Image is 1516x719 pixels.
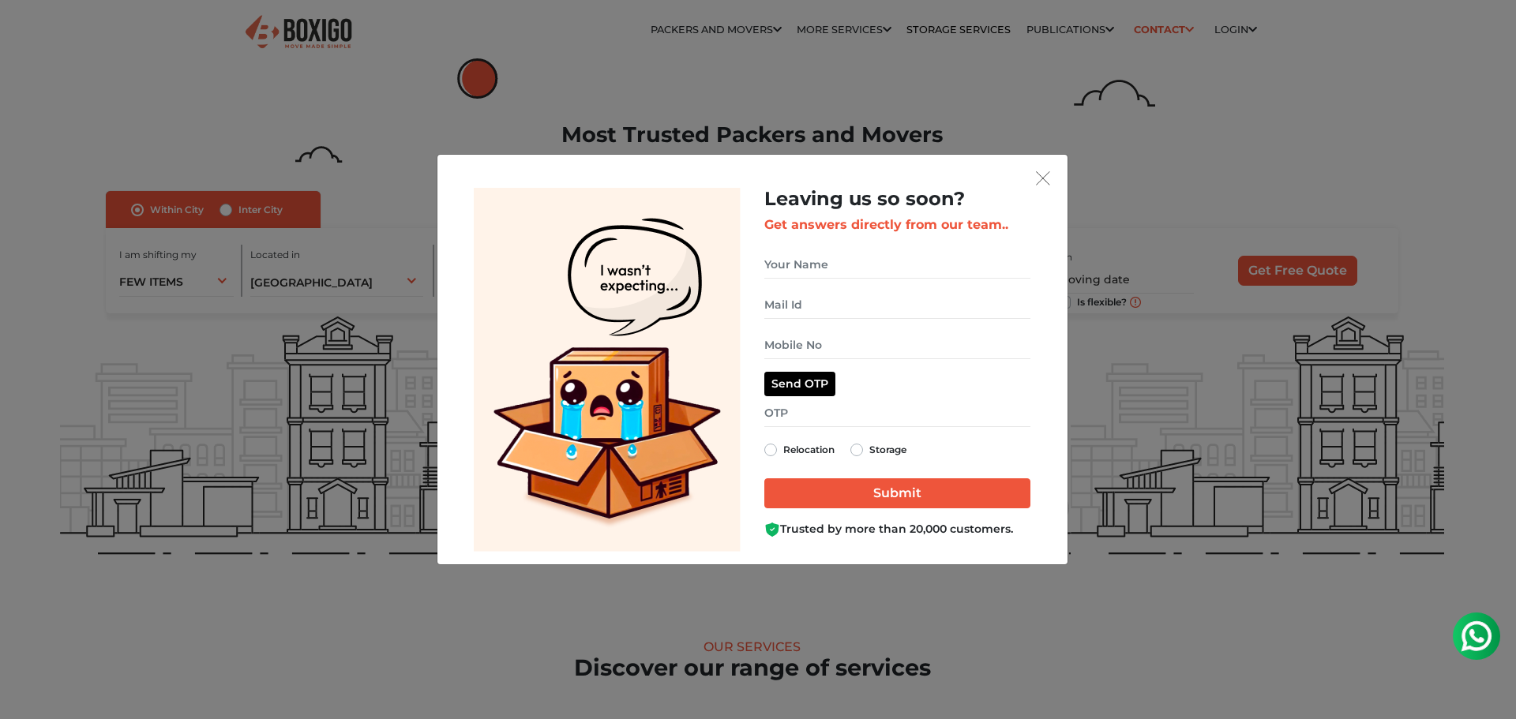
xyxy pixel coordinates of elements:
h3: Get answers directly from our team.. [764,217,1030,232]
input: Your Name [764,251,1030,279]
img: Boxigo Customer Shield [764,522,780,537]
button: Send OTP [764,372,835,396]
input: Mail Id [764,291,1030,319]
input: Mobile No [764,331,1030,359]
h2: Leaving us so soon? [764,188,1030,211]
img: exit [1036,171,1050,185]
div: Trusted by more than 20,000 customers. [764,521,1030,537]
input: OTP [764,399,1030,427]
input: Submit [764,478,1030,508]
label: Relocation [783,440,835,459]
label: Storage [869,440,906,459]
img: Lead Welcome Image [474,188,741,552]
img: whatsapp-icon.svg [16,16,47,47]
